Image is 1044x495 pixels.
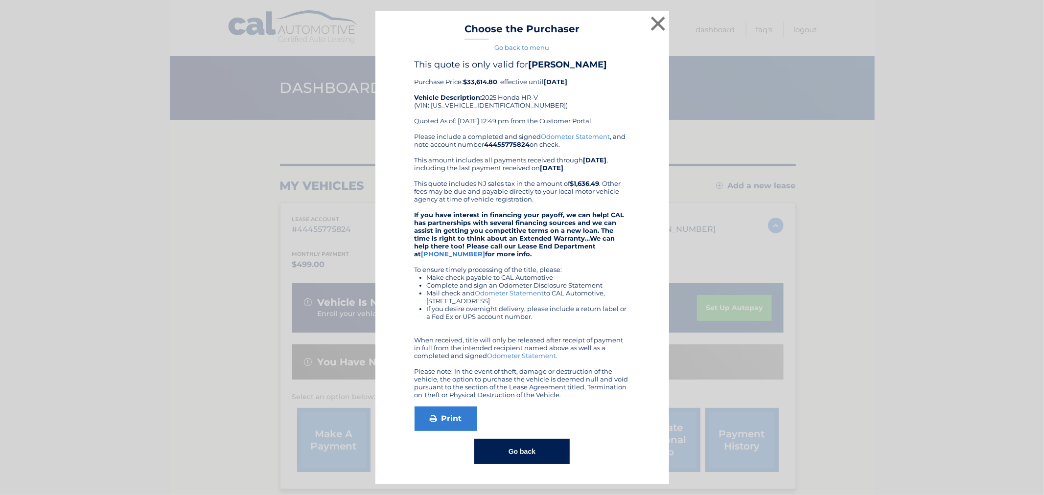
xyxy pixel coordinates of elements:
a: Odometer Statement [475,289,544,297]
b: [DATE] [540,164,564,172]
li: If you desire overnight delivery, please include a return label or a Fed Ex or UPS account number. [427,305,630,320]
button: Go back [474,439,570,464]
div: Purchase Price: , effective until 2025 Honda HR-V (VIN: [US_VEHICLE_IDENTIFICATION_NUMBER]) Quote... [415,59,630,133]
a: Odometer Statement [541,133,610,140]
b: [PERSON_NAME] [529,59,607,70]
b: $1,636.49 [570,180,600,187]
strong: Vehicle Description: [415,93,482,101]
b: 44455775824 [485,140,530,148]
li: Make check payable to CAL Automotive [427,273,630,281]
button: × [649,14,668,33]
li: Mail check and to CAL Automotive, [STREET_ADDRESS] [427,289,630,305]
a: Print [415,406,477,431]
div: Please include a completed and signed , and note account number on check. This amount includes al... [415,133,630,399]
b: [DATE] [544,78,568,86]
strong: If you have interest in financing your payoff, we can help! CAL has partnerships with several fin... [415,211,625,258]
b: $33,614.80 [464,78,498,86]
li: Complete and sign an Odometer Disclosure Statement [427,281,630,289]
a: Odometer Statement [487,352,557,360]
a: [PHONE_NUMBER] [421,250,486,258]
b: [DATE] [583,156,607,164]
h4: This quote is only valid for [415,59,630,70]
h3: Choose the Purchaser [464,23,580,40]
a: Go back to menu [495,44,550,51]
